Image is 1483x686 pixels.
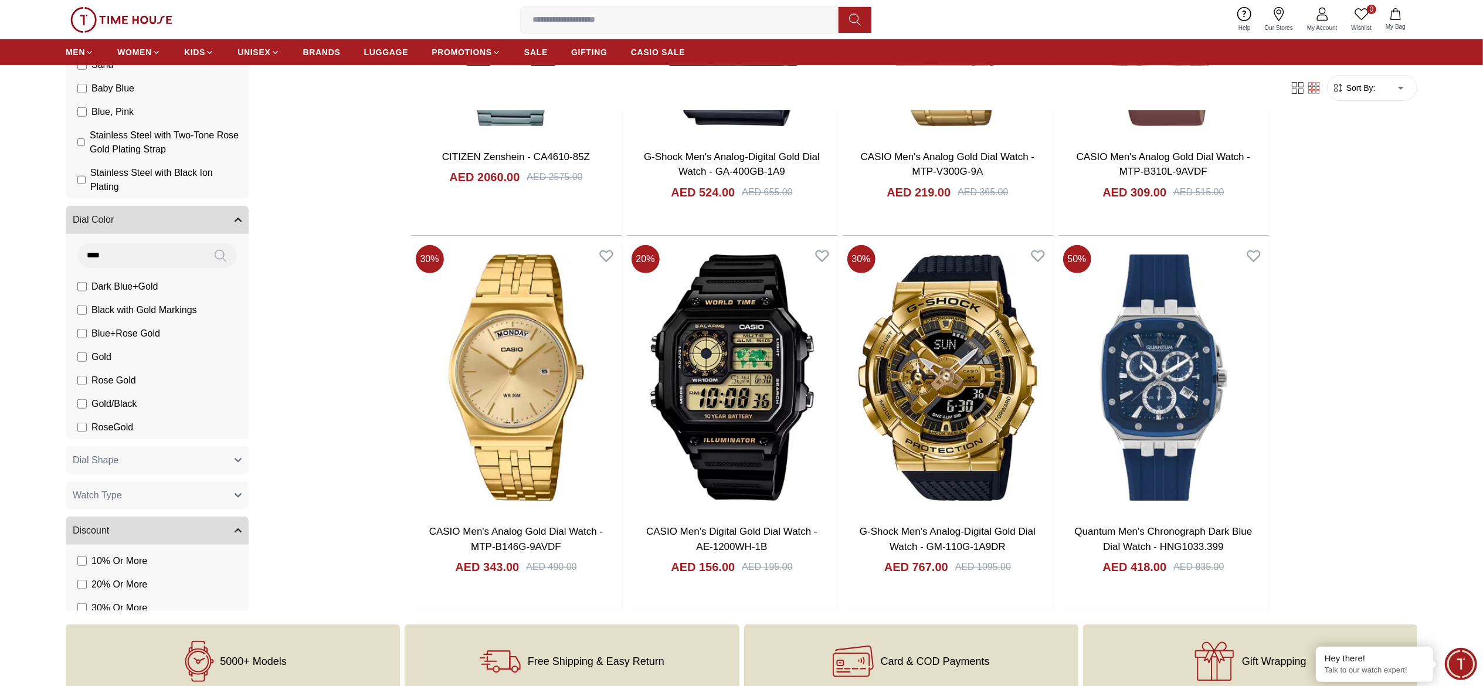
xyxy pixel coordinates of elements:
[1344,82,1376,94] span: Sort By:
[411,240,622,515] img: CASIO Men's Analog Gold Dial Watch - MTP-B146G-9AVDF
[1173,185,1224,199] div: AED 515.00
[303,42,341,63] a: BRANDS
[1367,5,1376,14] span: 0
[117,42,161,63] a: WOMEN
[66,517,249,545] button: Discount
[77,60,87,70] input: Sand
[90,128,242,157] span: Stainless Steel with Two-Tone Rose Gold Plating Strap
[526,560,576,574] div: AED 490.00
[73,453,118,467] span: Dial Shape
[571,46,608,58] span: GIFTING
[527,170,582,184] div: AED 2575.00
[1102,184,1166,201] h4: AED 309.00
[73,213,114,227] span: Dial Color
[91,397,137,411] span: Gold/Black
[77,175,86,185] input: Stainless Steel with Black Ion Plating
[73,488,122,502] span: Watch Type
[1258,5,1300,35] a: Our Stores
[571,42,608,63] a: GIFTING
[958,185,1008,199] div: AED 365.00
[1332,82,1376,94] button: Sort By:
[416,245,444,273] span: 30 %
[91,327,160,341] span: Blue+Rose Gold
[77,107,87,117] input: Blue, Pink
[860,526,1036,552] a: G-Shock Men's Analog-Digital Gold Dial Watch - GM-110G-1A9DR
[77,556,87,566] input: 10% Or More
[524,46,548,58] span: SALE
[671,184,735,201] h4: AED 524.00
[1381,22,1410,31] span: My Bag
[1347,23,1376,32] span: Wishlist
[66,206,249,234] button: Dial Color
[91,601,147,615] span: 30 % Or More
[528,656,664,667] span: Free Shipping & Easy Return
[77,84,87,93] input: Baby Blue
[742,560,792,574] div: AED 195.00
[70,7,172,33] img: ...
[524,42,548,63] a: SALE
[646,526,817,552] a: CASIO Men's Digital Gold Dial Watch - AE-1200WH-1B
[90,166,242,194] span: Stainless Steel with Black Ion Plating
[77,423,87,432] input: RoseGold
[671,559,735,575] h4: AED 156.00
[91,350,111,364] span: Gold
[1077,151,1250,178] a: CASIO Men's Analog Gold Dial Watch - MTP-B310L-9AVDF
[77,376,87,385] input: Rose Gold
[1242,656,1306,667] span: Gift Wrapping
[66,46,85,58] span: MEN
[627,240,837,515] img: CASIO Men's Digital Gold Dial Watch - AE-1200WH-1B
[77,329,87,338] input: Blue+Rose Gold
[77,603,87,613] input: 30% Or More
[66,481,249,510] button: Watch Type
[184,42,214,63] a: KIDS
[91,373,136,388] span: Rose Gold
[91,554,147,568] span: 10 % Or More
[1063,245,1091,273] span: 50 %
[449,169,520,185] h4: AED 2060.00
[1379,6,1413,33] button: My Bag
[442,151,590,162] a: CITIZEN Zenshein - CA4610-85Z
[1325,665,1424,675] p: Talk to our watch expert!
[884,559,948,575] h4: AED 767.00
[1260,23,1298,32] span: Our Stores
[644,151,820,178] a: G-Shock Men's Analog-Digital Gold Dial Watch - GA-400GB-1A9
[77,399,87,409] input: Gold/Black
[1075,526,1253,552] a: Quantum Men's Chronograph Dark Blue Dial Watch - HNG1033.399
[91,58,113,72] span: Sand
[1445,648,1477,680] div: Chat Widget
[184,46,205,58] span: KIDS
[847,245,875,273] span: 30 %
[77,282,87,291] input: Dark Blue+Gold
[91,105,134,119] span: Blue, Pink
[881,656,990,667] span: Card & COD Payments
[364,42,409,63] a: LUGGAGE
[1302,23,1342,32] span: My Account
[91,303,197,317] span: Black with Gold Markings
[887,184,951,201] h4: AED 219.00
[1325,653,1424,664] div: Hey there!
[237,46,270,58] span: UNISEX
[1173,560,1224,574] div: AED 835.00
[631,46,685,58] span: CASIO SALE
[117,46,152,58] span: WOMEN
[303,46,341,58] span: BRANDS
[77,305,87,315] input: Black with Gold Markings
[455,559,519,575] h4: AED 343.00
[77,138,85,147] input: Stainless Steel with Two-Tone Rose Gold Plating Strap
[66,446,249,474] button: Dial Shape
[843,240,1053,515] img: G-Shock Men's Analog-Digital Gold Dial Watch - GM-110G-1A9DR
[91,578,147,592] span: 20 % Or More
[632,245,660,273] span: 20 %
[742,185,792,199] div: AED 655.00
[220,656,287,667] span: 5000+ Models
[432,42,501,63] a: PROMOTIONS
[77,580,87,589] input: 20% Or More
[1345,5,1379,35] a: 0Wishlist
[364,46,409,58] span: LUGGAGE
[66,42,94,63] a: MEN
[73,524,109,538] span: Discount
[429,526,603,552] a: CASIO Men's Analog Gold Dial Watch - MTP-B146G-9AVDF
